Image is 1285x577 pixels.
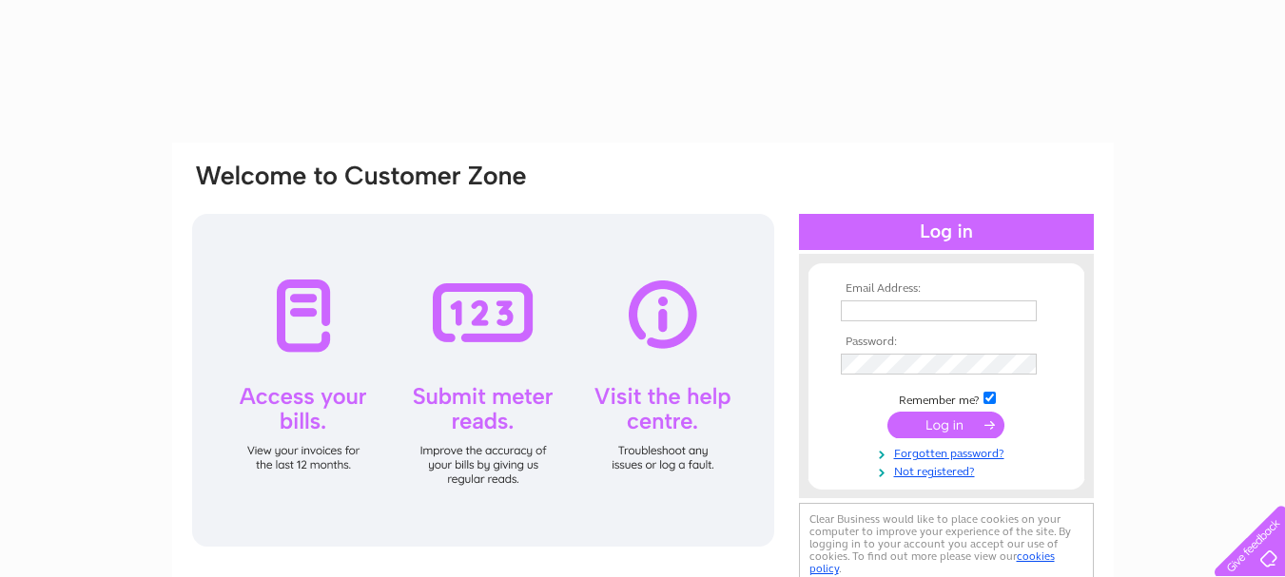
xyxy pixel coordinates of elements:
[836,336,1057,349] th: Password:
[809,549,1055,575] a: cookies policy
[836,282,1057,296] th: Email Address:
[887,412,1004,438] input: Submit
[841,443,1057,461] a: Forgotten password?
[836,389,1057,408] td: Remember me?
[841,461,1057,479] a: Not registered?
